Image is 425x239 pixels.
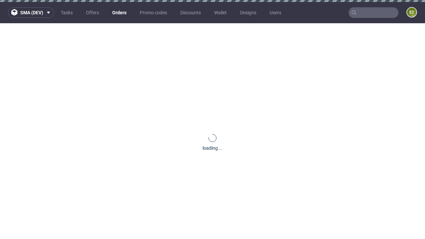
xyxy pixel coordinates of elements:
a: Users [266,7,285,18]
button: sma (dev) [8,7,54,18]
a: Discounts [176,7,205,18]
div: loading ... [203,145,223,151]
a: Tasks [57,7,77,18]
a: Wallet [210,7,231,18]
a: Orders [108,7,130,18]
a: Offers [82,7,103,18]
a: Designs [236,7,260,18]
a: Promo codes [136,7,171,18]
figcaption: e2 [407,8,416,17]
span: sma (dev) [20,10,43,15]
